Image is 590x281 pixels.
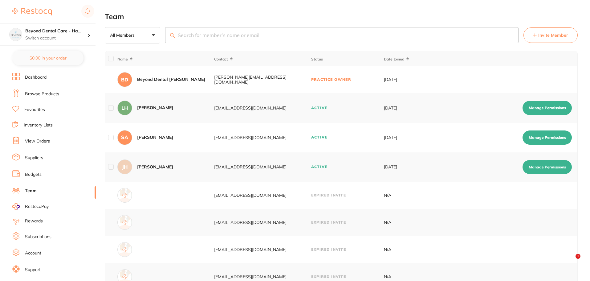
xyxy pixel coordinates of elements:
[137,105,173,111] div: [PERSON_NAME]
[576,254,580,259] span: 1
[311,236,384,263] td: Expired Invite
[311,57,323,61] span: Status
[24,122,53,128] a: Inventory Lists
[137,164,173,170] div: [PERSON_NAME]
[523,27,578,43] button: Invite Member
[25,204,49,210] span: RestocqPay
[384,123,432,152] td: [DATE]
[311,182,384,209] td: Expired Invite
[25,35,87,41] p: Switch account
[12,203,49,210] a: RestocqPay
[214,247,311,252] div: [EMAIL_ADDRESS][DOMAIN_NAME]
[214,193,311,198] div: [EMAIL_ADDRESS][DOMAIN_NAME]
[25,234,51,240] a: Subscriptions
[384,57,404,61] span: Date Joined
[25,218,43,224] a: Rewards
[10,28,22,41] img: Beyond Dental Care - Hamilton
[384,152,432,182] td: [DATE]
[117,57,128,61] span: Name
[384,182,432,209] td: N/A
[523,130,572,145] button: Manage Permissions
[523,160,572,174] button: Manage Permissions
[384,236,432,263] td: N/A
[214,274,311,279] div: [EMAIL_ADDRESS][DOMAIN_NAME]
[214,220,311,225] div: [EMAIL_ADDRESS][DOMAIN_NAME]
[12,203,20,210] img: RestocqPay
[105,12,578,21] h2: Team
[165,27,519,43] input: Search for member’s name or email
[214,135,311,140] div: [EMAIL_ADDRESS][DOMAIN_NAME]
[214,164,311,169] div: [EMAIL_ADDRESS][DOMAIN_NAME]
[311,66,384,93] td: Practice Owner
[117,130,132,145] div: SA
[214,75,311,85] div: [PERSON_NAME][EMAIL_ADDRESS][DOMAIN_NAME]
[25,267,41,273] a: Support
[117,101,132,115] div: LH
[117,159,132,174] div: JH
[214,105,311,110] div: [EMAIL_ADDRESS][DOMAIN_NAME]
[137,76,205,83] div: Beyond Dental [PERSON_NAME]
[311,93,384,123] td: Active
[214,57,228,61] span: Contact
[25,74,47,81] a: Dashboard
[538,32,568,38] span: Invite Member
[523,101,572,115] button: Manage Permissions
[110,32,137,38] p: All Members
[117,72,132,87] div: BD
[25,171,42,178] a: Budgets
[12,8,52,15] img: Restocq Logo
[25,91,59,97] a: Browse Products
[384,209,432,236] td: N/A
[12,51,83,65] button: $0.00 in your order
[24,107,45,113] a: Favourites
[105,27,160,44] button: All Members
[311,123,384,152] td: Active
[12,5,52,19] a: Restocq Logo
[384,66,432,93] td: [DATE]
[25,28,87,34] h4: Beyond Dental Care - Hamilton
[25,138,50,144] a: View Orders
[137,134,173,141] div: [PERSON_NAME]
[25,250,41,256] a: Account
[311,152,384,182] td: Active
[384,93,432,123] td: [DATE]
[25,188,37,194] a: Team
[311,209,384,236] td: Expired Invite
[563,254,578,269] iframe: Intercom live chat
[25,155,43,161] a: Suppliers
